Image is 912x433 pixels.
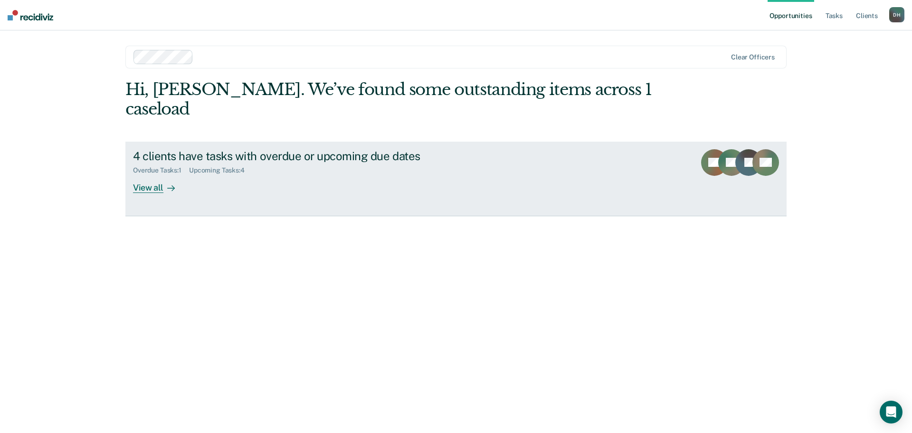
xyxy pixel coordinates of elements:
img: Recidiviz [8,10,53,20]
div: Clear officers [731,53,775,61]
div: Overdue Tasks : 1 [133,166,189,174]
div: View all [133,174,186,193]
button: DH [889,7,904,22]
div: Hi, [PERSON_NAME]. We’ve found some outstanding items across 1 caseload [125,80,655,119]
a: 4 clients have tasks with overdue or upcoming due datesOverdue Tasks:1Upcoming Tasks:4View all [125,142,787,216]
div: 4 clients have tasks with overdue or upcoming due dates [133,149,466,163]
div: Upcoming Tasks : 4 [189,166,252,174]
div: Open Intercom Messenger [880,401,902,423]
div: D H [889,7,904,22]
